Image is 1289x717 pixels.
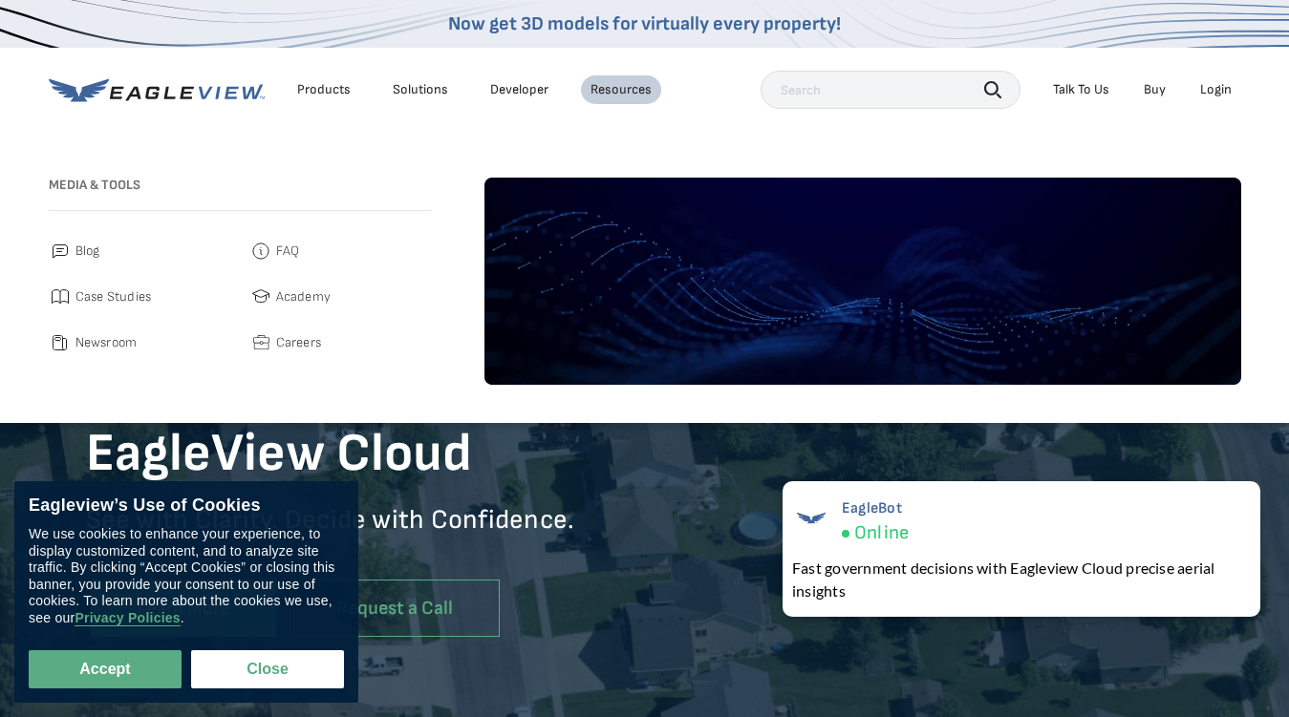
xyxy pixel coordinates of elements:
[249,285,272,308] img: academy.svg
[591,81,652,98] div: Resources
[49,331,72,354] img: newsroom.svg
[276,240,300,263] span: FAQ
[792,557,1251,602] div: Fast government decisions with Eagleview Cloud precise aerial insights
[1053,81,1109,98] div: Talk To Us
[249,331,272,354] img: careers.svg
[49,285,72,308] img: case_studies.svg
[49,240,230,263] a: Blog
[1144,81,1166,98] a: Buy
[276,331,322,354] span: Careers
[645,313,1204,629] iframe: Eagleview Cloud Overview
[75,331,138,354] span: Newsroom
[276,285,332,308] span: Academy
[249,331,431,354] a: Careers
[75,240,100,263] span: Blog
[191,650,344,688] button: Close
[761,71,1020,109] input: Search
[75,610,180,626] a: Privacy Policies
[86,503,645,565] p: See with Clarity. Decide with Confidence.
[448,12,841,35] a: Now get 3D models for virtually every property!
[29,496,344,517] div: Eagleview’s Use of Cookies
[86,421,645,488] h1: EagleView Cloud
[49,285,230,308] a: Case Studies
[249,240,431,263] a: FAQ
[484,178,1241,385] img: default-image.webp
[490,81,548,98] a: Developer
[75,285,152,308] span: Case Studies
[29,650,182,688] button: Accept
[290,580,500,638] a: Request a Call
[49,240,72,263] img: blog.svg
[249,285,431,308] a: Academy
[49,178,431,194] h3: Media & Tools
[297,81,351,98] div: Products
[842,499,909,517] span: EagleBot
[792,499,830,538] img: EagleBot
[49,331,230,354] a: Newsroom
[1200,81,1232,98] div: Login
[29,526,344,626] div: We use cookies to enhance your experience, to display customized content, and to analyze site tra...
[393,81,448,98] div: Solutions
[854,521,909,545] span: Online
[249,240,272,263] img: faq.svg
